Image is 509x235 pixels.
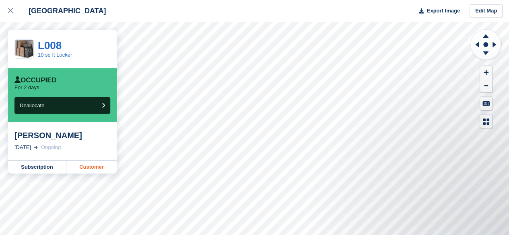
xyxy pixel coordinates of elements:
[66,161,117,174] a: Customer
[41,143,61,151] div: Ongoing
[8,161,66,174] a: Subscription
[480,115,492,128] button: Map Legend
[20,102,44,108] span: Deallocate
[14,97,110,114] button: Deallocate
[14,131,110,140] div: [PERSON_NAME]
[34,146,38,149] img: arrow-right-light-icn-cde0832a797a2874e46488d9cf13f60e5c3a73dbe684e267c42b8395dfbc2abf.svg
[14,84,39,91] p: For 2 days
[480,79,492,92] button: Zoom Out
[480,66,492,79] button: Zoom In
[427,7,460,15] span: Export Image
[38,52,72,58] a: 10 sq ft Locker
[14,143,31,151] div: [DATE]
[414,4,460,18] button: Export Image
[480,97,492,110] button: Keyboard Shortcuts
[470,4,503,18] a: Edit Map
[14,76,57,84] div: Occupied
[38,39,62,51] a: L008
[21,6,106,16] div: [GEOGRAPHIC_DATA]
[15,40,33,58] img: CleanShot%202023-12-05%20at%2012.03.37@2x.png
